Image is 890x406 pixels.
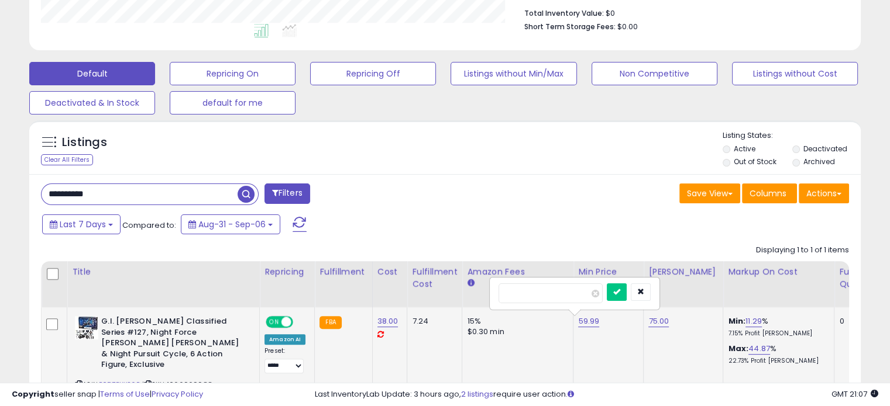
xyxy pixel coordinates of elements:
th: The percentage added to the cost of goods (COGS) that forms the calculator for Min & Max prices. [723,261,834,307]
small: Amazon Fees. [467,278,474,289]
div: seller snap | | [12,389,203,400]
small: FBA [319,316,341,329]
span: 2025-09-14 21:07 GMT [831,388,878,400]
b: Max: [728,343,748,354]
div: Clear All Filters [41,154,93,165]
div: Amazon AI [264,334,305,345]
div: % [728,343,825,365]
a: 11.29 [745,315,762,327]
div: Fulfillment Cost [412,266,457,290]
b: G.I. [PERSON_NAME] Classified Series #127, Night Force [PERSON_NAME] [PERSON_NAME] & Night Pursui... [101,316,243,373]
a: B0D7BYXS6R [99,380,140,390]
p: Listing States: [723,130,861,141]
strong: Copyright [12,388,54,400]
div: 7.24 [412,316,453,327]
button: Repricing On [170,62,295,85]
a: 59.99 [578,315,599,327]
li: $0 [524,5,840,19]
a: 2 listings [461,388,493,400]
div: Last InventoryLab Update: 3 hours ago, require user action. [315,389,878,400]
span: $0.00 [617,21,638,32]
button: Last 7 Days [42,214,121,234]
span: Aug-31 - Sep-06 [198,218,266,230]
button: Default [29,62,155,85]
button: Columns [742,183,797,203]
div: Repricing [264,266,310,278]
p: 7.15% Profit [PERSON_NAME] [728,329,825,338]
b: Min: [728,315,745,327]
div: 0 [839,316,875,327]
div: Markup on Cost [728,266,829,278]
label: Out of Stock [734,157,776,166]
div: Displaying 1 to 1 of 1 items [756,245,849,256]
div: Fulfillment [319,266,367,278]
div: Title [72,266,255,278]
button: Listings without Min/Max [451,62,576,85]
span: Last 7 Days [60,218,106,230]
button: Non Competitive [592,62,717,85]
img: 5179nvPNSCL._SL40_.jpg [75,316,98,339]
div: Min Price [578,266,638,278]
b: Total Inventory Value: [524,8,604,18]
div: Amazon Fees [467,266,568,278]
button: Filters [264,183,310,204]
a: 38.00 [377,315,398,327]
div: $0.30 min [467,327,564,337]
a: 44.87 [748,343,770,355]
button: Actions [799,183,849,203]
p: 22.73% Profit [PERSON_NAME] [728,357,825,365]
span: Columns [750,188,786,199]
b: Short Term Storage Fees: [524,22,616,32]
span: | SKU: 1066969988 [142,380,212,389]
label: Archived [803,157,834,166]
div: % [728,316,825,338]
label: Deactivated [803,144,847,154]
button: Save View [679,183,740,203]
div: 15% [467,316,564,327]
span: Compared to: [122,220,176,231]
div: Cost [377,266,403,278]
a: 75.00 [648,315,669,327]
button: default for me [170,91,295,114]
label: Active [734,144,755,154]
h5: Listings [62,134,107,151]
button: Aug-31 - Sep-06 [181,214,280,234]
button: Deactivated & In Stock [29,91,155,114]
div: Preset: [264,347,305,373]
div: Fulfillable Quantity [839,266,879,290]
a: Terms of Use [100,388,150,400]
span: ON [267,317,281,327]
span: OFF [291,317,310,327]
button: Repricing Off [310,62,436,85]
button: Listings without Cost [732,62,858,85]
a: Privacy Policy [152,388,203,400]
div: [PERSON_NAME] [648,266,718,278]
